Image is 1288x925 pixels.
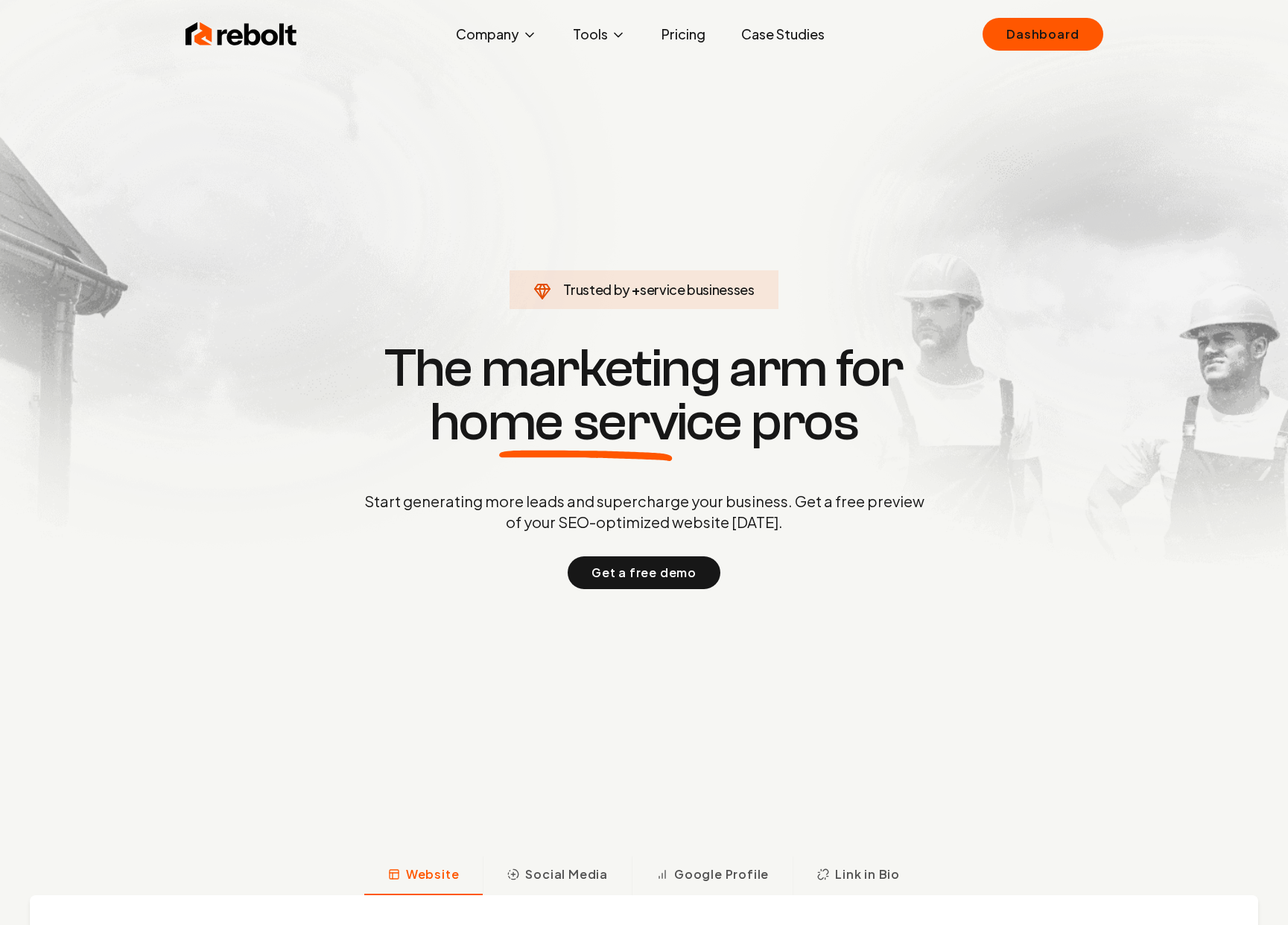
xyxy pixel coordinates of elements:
[287,342,1002,449] h1: The marketing arm for pros
[835,865,900,883] span: Link in Bio
[185,19,297,49] img: Rebolt Logo
[406,865,460,883] span: Website
[650,19,717,49] a: Pricing
[525,865,608,883] span: Social Media
[483,856,632,895] button: Social Media
[632,856,793,895] button: Google Profile
[793,856,924,895] button: Link in Bio
[983,18,1103,51] a: Dashboard
[561,19,638,49] button: Tools
[640,281,755,298] span: service businesses
[361,491,927,533] p: Start generating more leads and supercharge your business. Get a free preview of your SEO-optimiz...
[729,19,837,49] a: Case Studies
[444,19,549,49] button: Company
[430,395,742,449] span: home service
[674,865,769,883] span: Google Profile
[632,281,640,298] span: +
[568,556,720,589] button: Get a free demo
[563,281,629,298] span: Trusted by
[364,856,483,895] button: Website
